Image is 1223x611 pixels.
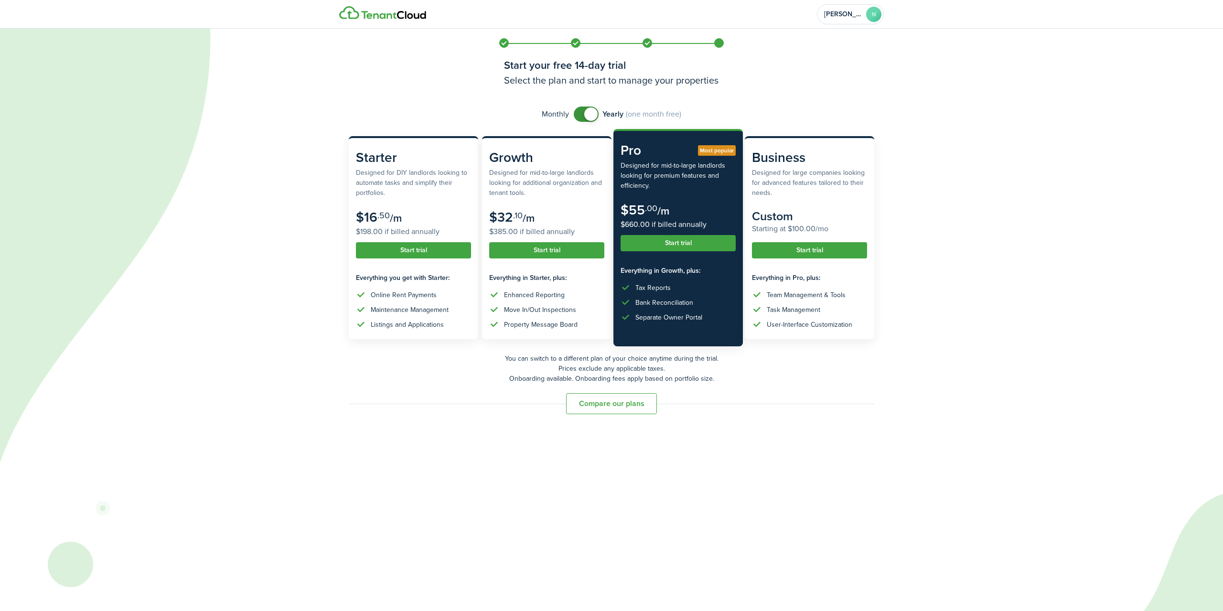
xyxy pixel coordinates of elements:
span: Monthly [542,108,569,120]
subscription-pricing-card-title: Starter [356,148,471,168]
button: Start trial [356,242,471,258]
span: Most popular [700,146,734,155]
div: Maintenance Management [371,305,449,315]
subscription-pricing-card-price-amount: $32 [489,207,513,227]
div: Property Message Board [504,320,578,330]
button: Start trial [621,235,736,251]
div: Online Rent Payments [371,290,437,300]
div: Enhanced Reporting [504,290,565,300]
avatar-text: N [866,7,881,22]
subscription-pricing-card-features-title: Everything in Growth, plus: [621,266,736,276]
button: Start trial [489,242,604,258]
h3: Select the plan and start to manage your properties [504,73,719,87]
subscription-pricing-card-title: Growth [489,148,604,168]
subscription-pricing-card-price-annual: $385.00 if billed annually [489,226,604,237]
subscription-pricing-card-price-annual: Starting at $100.00/mo [752,223,867,235]
subscription-pricing-card-price-annual: $198.00 if billed annually [356,226,471,237]
subscription-pricing-card-description: Designed for mid-to-large landlords looking for premium features and efficiency. [621,161,736,191]
subscription-pricing-card-title: Pro [621,140,736,161]
subscription-pricing-card-price-period: /m [523,210,535,226]
subscription-pricing-card-price-amount: $55 [621,200,645,220]
img: Logo [339,6,426,20]
span: Nickolas [824,11,862,18]
button: Open menu [817,4,884,24]
div: Move In/Out Inspections [504,305,576,315]
div: Task Management [767,305,820,315]
subscription-pricing-card-price-amount: Custom [752,207,793,225]
subscription-pricing-card-price-period: /m [657,203,669,219]
subscription-pricing-card-price-amount: $16 [356,207,377,227]
subscription-pricing-card-price-annual: $660.00 if billed annually [621,219,736,230]
p: You can switch to a different plan of your choice anytime during the trial. Prices exclude any ap... [349,354,874,384]
div: Team Management & Tools [767,290,846,300]
subscription-pricing-card-description: Designed for DIY landlords looking to automate tasks and simplify their portfolios. [356,168,471,198]
subscription-pricing-card-description: Designed for large companies looking for advanced features tailored to their needs. [752,168,867,198]
div: Tax Reports [635,283,671,293]
subscription-pricing-card-price-cents: .00 [645,202,657,214]
div: Separate Owner Portal [635,312,702,322]
subscription-pricing-card-features-title: Everything you get with Starter: [356,273,471,283]
button: Start trial [752,242,867,258]
div: User-Interface Customization [767,320,852,330]
div: Bank Reconciliation [635,298,693,308]
subscription-pricing-card-features-title: Everything in Starter, plus: [489,273,604,283]
subscription-pricing-card-title: Business [752,148,867,168]
button: Compare our plans [566,393,657,414]
subscription-pricing-card-description: Designed for mid-to-large landlords looking for additional organization and tenant tools. [489,168,604,198]
subscription-pricing-card-price-cents: .50 [377,209,390,222]
subscription-pricing-card-features-title: Everything in Pro, plus: [752,273,867,283]
subscription-pricing-card-price-period: /m [390,210,402,226]
div: Listings and Applications [371,320,444,330]
h1: Start your free 14-day trial [504,57,719,73]
subscription-pricing-card-price-cents: .10 [513,209,523,222]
